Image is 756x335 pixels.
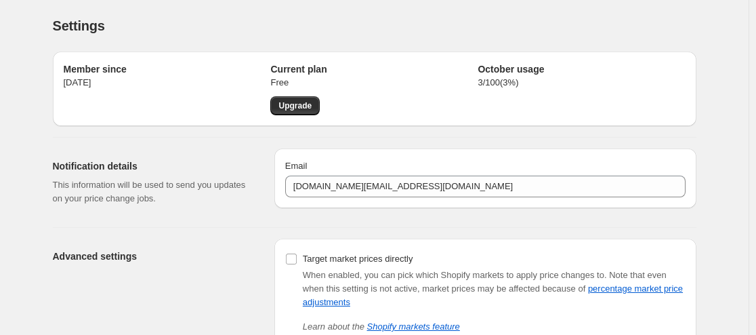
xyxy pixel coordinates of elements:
[53,250,253,263] h2: Advanced settings
[53,18,105,33] span: Settings
[270,62,478,76] h2: Current plan
[303,270,683,307] span: Note that even when this setting is not active, market prices may be affected because of
[303,321,460,332] i: Learn about the
[278,100,312,111] span: Upgrade
[285,161,308,171] span: Email
[303,254,413,264] span: Target market prices directly
[64,76,271,90] p: [DATE]
[270,76,478,90] p: Free
[303,270,607,280] span: When enabled, you can pick which Shopify markets to apply price changes to.
[478,62,685,76] h2: October usage
[478,76,685,90] p: 3 / 100 ( 3 %)
[53,159,253,173] h2: Notification details
[270,96,320,115] a: Upgrade
[53,178,253,205] p: This information will be used to send you updates on your price change jobs.
[367,321,460,332] a: Shopify markets feature
[64,62,271,76] h2: Member since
